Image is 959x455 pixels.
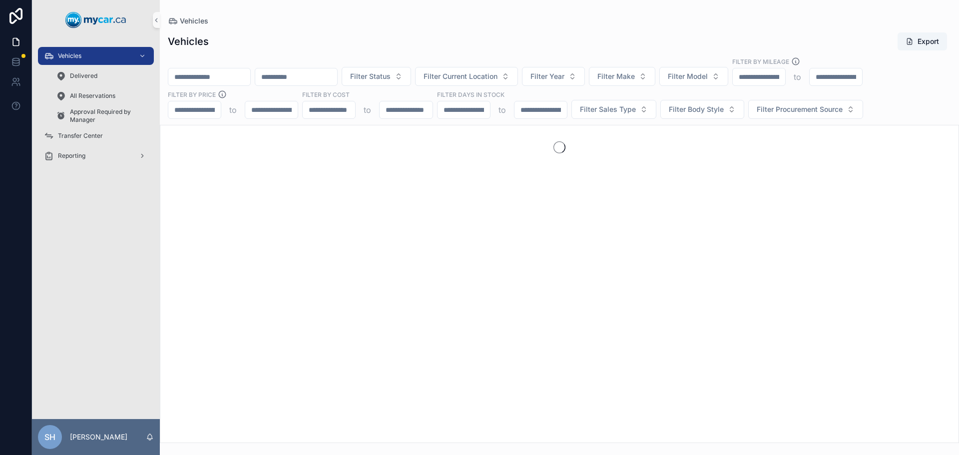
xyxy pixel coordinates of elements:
[44,431,55,443] span: SH
[50,87,154,105] a: All Reservations
[350,71,391,81] span: Filter Status
[50,107,154,125] a: Approval Required by Manager
[659,67,728,86] button: Select Button
[571,100,656,119] button: Select Button
[580,104,636,114] span: Filter Sales Type
[732,57,789,66] label: Filter By Mileage
[168,34,209,48] h1: Vehicles
[50,67,154,85] a: Delivered
[668,71,708,81] span: Filter Model
[437,90,504,99] label: Filter Days In Stock
[38,147,154,165] a: Reporting
[794,71,801,83] p: to
[757,104,843,114] span: Filter Procurement Source
[65,12,126,28] img: App logo
[302,90,350,99] label: FILTER BY COST
[58,152,85,160] span: Reporting
[589,67,655,86] button: Select Button
[229,104,237,116] p: to
[70,432,127,442] p: [PERSON_NAME]
[415,67,518,86] button: Select Button
[168,90,216,99] label: FILTER BY PRICE
[530,71,564,81] span: Filter Year
[597,71,635,81] span: Filter Make
[168,16,208,26] a: Vehicles
[180,16,208,26] span: Vehicles
[70,92,115,100] span: All Reservations
[669,104,724,114] span: Filter Body Style
[498,104,506,116] p: to
[522,67,585,86] button: Select Button
[32,40,160,178] div: scrollable content
[898,32,947,50] button: Export
[70,72,97,80] span: Delivered
[38,47,154,65] a: Vehicles
[38,127,154,145] a: Transfer Center
[70,108,144,124] span: Approval Required by Manager
[58,52,81,60] span: Vehicles
[748,100,863,119] button: Select Button
[58,132,103,140] span: Transfer Center
[424,71,497,81] span: Filter Current Location
[364,104,371,116] p: to
[660,100,744,119] button: Select Button
[342,67,411,86] button: Select Button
